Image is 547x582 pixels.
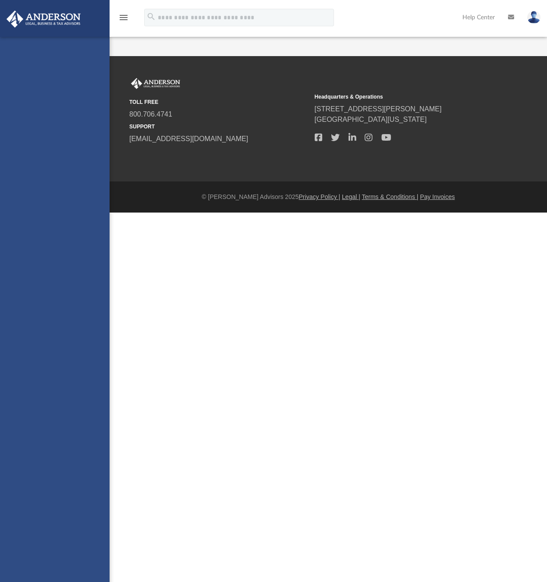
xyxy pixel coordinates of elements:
[129,110,172,118] a: 800.706.4741
[342,193,360,200] a: Legal |
[315,93,494,101] small: Headquarters & Operations
[315,105,442,113] a: [STREET_ADDRESS][PERSON_NAME]
[299,193,341,200] a: Privacy Policy |
[129,123,309,131] small: SUPPORT
[315,116,427,123] a: [GEOGRAPHIC_DATA][US_STATE]
[129,98,309,106] small: TOLL FREE
[4,11,83,28] img: Anderson Advisors Platinum Portal
[420,193,455,200] a: Pay Invoices
[146,12,156,21] i: search
[110,192,547,202] div: © [PERSON_NAME] Advisors 2025
[362,193,419,200] a: Terms & Conditions |
[118,17,129,23] a: menu
[129,78,182,89] img: Anderson Advisors Platinum Portal
[129,135,248,142] a: [EMAIL_ADDRESS][DOMAIN_NAME]
[527,11,540,24] img: User Pic
[118,12,129,23] i: menu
